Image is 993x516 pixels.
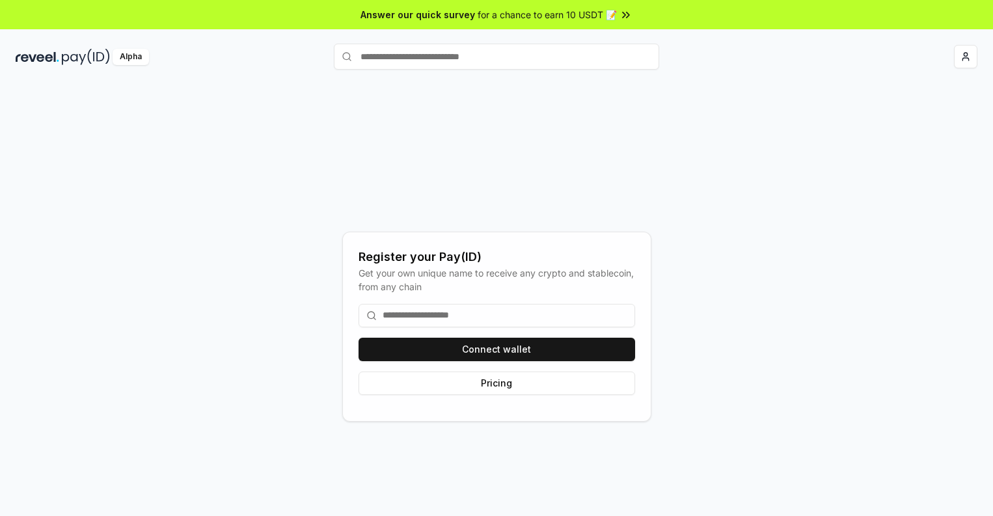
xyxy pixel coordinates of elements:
img: pay_id [62,49,110,65]
img: reveel_dark [16,49,59,65]
span: Answer our quick survey [360,8,475,21]
button: Pricing [359,372,635,395]
span: for a chance to earn 10 USDT 📝 [478,8,617,21]
div: Alpha [113,49,149,65]
button: Connect wallet [359,338,635,361]
div: Get your own unique name to receive any crypto and stablecoin, from any chain [359,266,635,293]
div: Register your Pay(ID) [359,248,635,266]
